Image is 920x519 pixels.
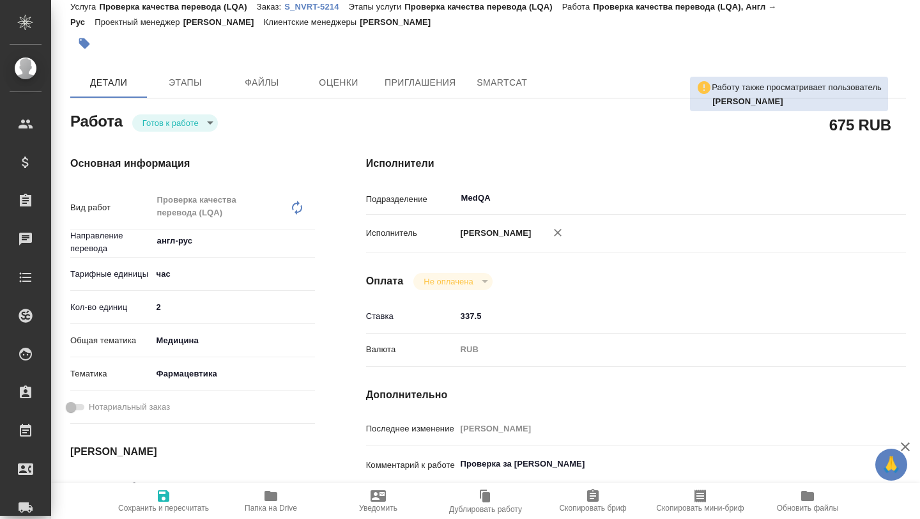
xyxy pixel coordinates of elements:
[183,17,264,27] p: [PERSON_NAME]
[562,2,594,12] p: Работа
[456,453,861,475] textarea: Проверка за [PERSON_NAME]
[544,219,572,247] button: Удалить исполнителя
[70,368,152,380] p: Тематика
[257,2,284,12] p: Заказ:
[70,2,99,12] p: Услуга
[456,307,861,325] input: ✎ Введи что-нибудь
[70,268,152,281] p: Тарифные единицы
[155,75,216,91] span: Этапы
[78,75,139,91] span: Детали
[132,114,218,132] div: Готов к работе
[152,330,315,352] div: Медицина
[854,197,857,199] button: Open
[656,504,744,513] span: Скопировать мини-бриф
[385,75,456,91] span: Приглашения
[264,17,360,27] p: Клиентские менеджеры
[70,156,315,171] h4: Основная информация
[456,227,532,240] p: [PERSON_NAME]
[366,387,906,403] h4: Дополнительно
[712,97,783,106] b: [PERSON_NAME]
[449,505,522,514] span: Дублировать работу
[420,276,477,287] button: Не оплачена
[70,201,152,214] p: Вид работ
[456,339,861,360] div: RUB
[875,449,907,481] button: 🙏
[359,504,397,513] span: Уведомить
[231,75,293,91] span: Файлы
[366,310,456,323] p: Ставка
[404,2,562,12] p: Проверка качества перевода (LQA)
[647,483,754,519] button: Скопировать мини-бриф
[152,363,315,385] div: Фармацевтика
[118,504,209,513] span: Сохранить и пересчитать
[70,334,152,347] p: Общая тематика
[284,2,348,12] p: S_NVRT-5214
[456,419,861,438] input: Пустое поле
[349,2,405,12] p: Этапы услуги
[70,29,98,58] button: Добавить тэг
[754,483,861,519] button: Обновить файлы
[110,483,217,519] button: Сохранить и пересчитать
[70,480,152,493] p: Дата начала работ
[432,483,539,519] button: Дублировать работу
[880,451,902,478] span: 🙏
[308,240,310,242] button: Open
[152,477,264,495] input: ✎ Введи что-нибудь
[89,401,170,414] span: Нотариальный заказ
[284,1,348,12] a: S_NVRT-5214
[152,263,315,285] div: час
[366,459,456,472] p: Комментарий к работе
[539,483,647,519] button: Скопировать бриф
[366,274,404,289] h4: Оплата
[325,483,432,519] button: Уведомить
[70,301,152,314] p: Кол-во единиц
[245,504,297,513] span: Папка на Drive
[70,444,315,460] h4: [PERSON_NAME]
[70,229,152,255] p: Направление перевода
[95,17,183,27] p: Проектный менеджер
[152,298,315,316] input: ✎ Введи что-нибудь
[559,504,626,513] span: Скопировать бриф
[99,2,256,12] p: Проверка качества перевода (LQA)
[308,75,369,91] span: Оценки
[829,114,891,136] h2: 675 RUB
[70,109,123,132] h2: Работа
[139,118,203,128] button: Готов к работе
[366,193,456,206] p: Подразделение
[471,75,533,91] span: SmartCat
[366,156,906,171] h4: Исполнители
[217,483,325,519] button: Папка на Drive
[366,227,456,240] p: Исполнитель
[360,17,440,27] p: [PERSON_NAME]
[777,504,839,513] span: Обновить файлы
[413,273,492,290] div: Готов к работе
[712,95,882,108] p: Грабко Мария
[366,422,456,435] p: Последнее изменение
[366,343,456,356] p: Валюта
